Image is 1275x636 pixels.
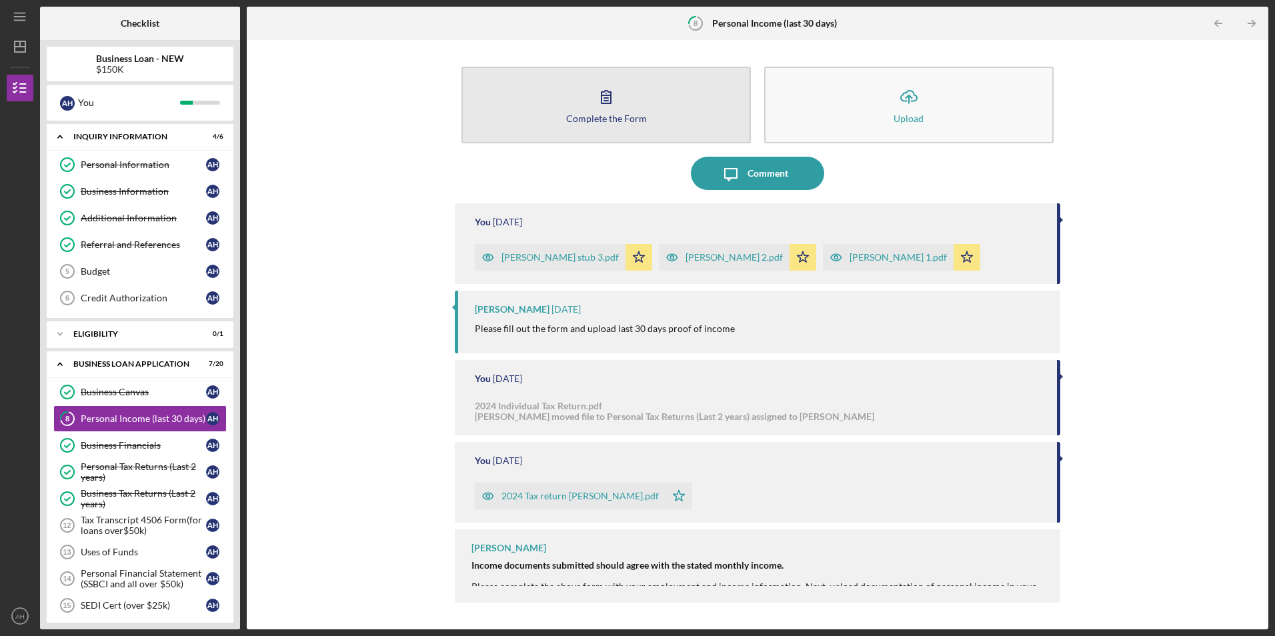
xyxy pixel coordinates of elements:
div: A H [206,412,219,425]
div: A H [206,519,219,532]
a: Personal Tax Returns (Last 2 years)AH [53,459,227,485]
time: 2025-09-01 22:20 [493,373,522,384]
a: Business InformationAH [53,178,227,205]
div: A H [206,211,219,225]
div: 4 / 6 [199,133,223,141]
div: A H [206,265,219,278]
text: AH [15,613,24,620]
div: [PERSON_NAME] [471,543,546,553]
button: 2024 Tax return [PERSON_NAME].pdf [475,483,692,509]
div: 2024 Tax return [PERSON_NAME].pdf [501,491,659,501]
tspan: 6 [65,294,69,302]
div: SEDI Cert (over $25k) [81,600,206,611]
a: Additional InformationAH [53,205,227,231]
b: Personal Income (last 30 days) [712,18,837,29]
div: Complete the Form [566,113,647,123]
button: Upload [764,67,1054,143]
div: Business Financials [81,440,206,451]
div: 7 / 20 [199,360,223,368]
b: Business Loan - NEW [96,53,184,64]
div: You [78,91,180,114]
tspan: 8 [694,19,698,27]
a: 15SEDI Cert (over $25k)AH [53,592,227,619]
time: 2025-09-03 12:00 [493,217,522,227]
button: [PERSON_NAME] 2.pdf [659,244,816,271]
time: 2025-09-02 20:44 [551,304,581,315]
tspan: 14 [63,575,71,583]
p: Please fill out the form and upload last 30 days proof of income [475,321,735,336]
div: Business Tax Returns (Last 2 years) [81,488,206,509]
div: A H [206,238,219,251]
strong: Income documents submitted should agree with the stated monthly income. [471,559,784,571]
div: [PERSON_NAME] stub 3.pdf [501,252,619,263]
div: A H [206,545,219,559]
div: ELIGIBILITY [73,330,190,338]
a: Business CanvasAH [53,379,227,405]
div: Referral and References [81,239,206,250]
div: Personal Financial Statement (SSBCI and all over $50k) [81,568,206,589]
div: Tax Transcript 4506 Form(for loans over$50k) [81,515,206,536]
div: A H [206,158,219,171]
div: You [475,373,491,384]
div: Uses of Funds [81,547,206,557]
a: 14Personal Financial Statement (SSBCI and all over $50k)AH [53,565,227,592]
div: A H [206,492,219,505]
div: A H [206,599,219,612]
div: Budget [81,266,206,277]
a: 13Uses of FundsAH [53,539,227,565]
time: 2025-09-01 20:42 [493,455,522,466]
tspan: 13 [63,548,71,556]
tspan: 5 [65,267,69,275]
div: Business Information [81,186,206,197]
div: A H [206,572,219,585]
div: BUSINESS LOAN APPLICATION [73,360,190,368]
tspan: 8 [65,415,69,423]
div: Personal Income (last 30 days) [81,413,206,424]
a: 6Credit AuthorizationAH [53,285,227,311]
div: Credit Authorization [81,293,206,303]
a: Business FinancialsAH [53,432,227,459]
a: 5BudgetAH [53,258,227,285]
div: [PERSON_NAME] 2.pdf [686,252,783,263]
div: Business Canvas [81,387,206,397]
div: $150K [96,64,184,75]
div: A H [206,439,219,452]
div: [PERSON_NAME] [475,304,549,315]
a: 12Tax Transcript 4506 Form(for loans over$50k)AH [53,512,227,539]
a: Personal InformationAH [53,151,227,178]
div: [PERSON_NAME] moved file to Personal Tax Returns (Last 2 years) assigned to [PERSON_NAME] [475,411,874,422]
div: A H [206,385,219,399]
div: You [475,455,491,466]
div: Please complete the above form with your employment and income information. Next, upload document... [471,581,1046,603]
div: You [475,217,491,227]
div: 2024 Individual Tax Return.pdf [475,401,874,411]
div: [PERSON_NAME] 1.pdf [850,252,947,263]
div: Personal Information [81,159,206,170]
div: INQUIRY INFORMATION [73,133,190,141]
button: Comment [691,157,824,190]
tspan: 15 [63,601,71,609]
div: A H [206,465,219,479]
div: A H [60,96,75,111]
tspan: 12 [63,521,71,529]
div: Personal Tax Returns (Last 2 years) [81,461,206,483]
a: 8Personal Income (last 30 days)AH [53,405,227,432]
a: Referral and ReferencesAH [53,231,227,258]
div: A H [206,291,219,305]
button: AH [7,603,33,629]
div: Comment [748,157,788,190]
div: Upload [894,113,924,123]
button: [PERSON_NAME] stub 3.pdf [475,244,652,271]
b: Checklist [121,18,159,29]
div: A H [206,185,219,198]
div: Additional Information [81,213,206,223]
button: Complete the Form [461,67,751,143]
a: Business Tax Returns (Last 2 years)AH [53,485,227,512]
div: 0 / 1 [199,330,223,338]
button: [PERSON_NAME] 1.pdf [823,244,980,271]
